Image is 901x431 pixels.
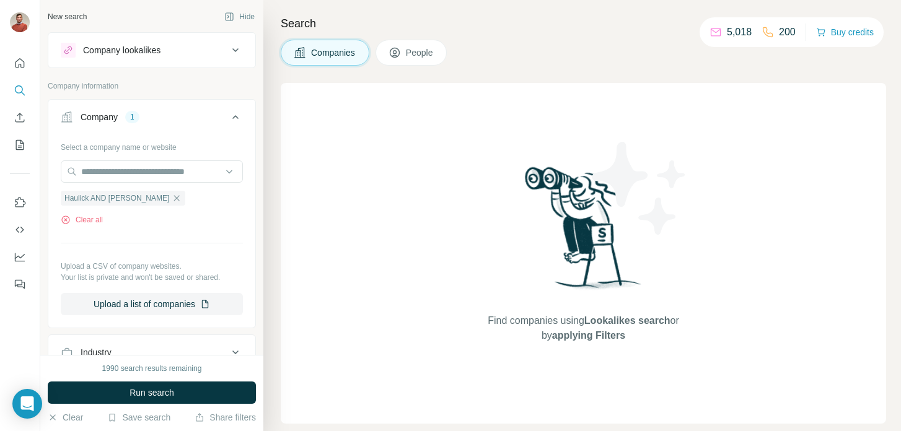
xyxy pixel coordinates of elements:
[484,313,682,343] span: Find companies using or by
[48,35,255,65] button: Company lookalikes
[10,107,30,129] button: Enrich CSV
[10,246,30,268] button: Dashboard
[281,15,886,32] h4: Search
[10,79,30,102] button: Search
[584,315,670,326] span: Lookalikes search
[727,25,752,40] p: 5,018
[48,411,83,424] button: Clear
[83,44,160,56] div: Company lookalikes
[10,219,30,241] button: Use Surfe API
[125,111,139,123] div: 1
[107,411,170,424] button: Save search
[216,7,263,26] button: Hide
[61,261,243,272] p: Upload a CSV of company websites.
[10,191,30,214] button: Use Surfe on LinkedIn
[519,163,648,302] img: Surfe Illustration - Woman searching with binoculars
[584,133,695,244] img: Surfe Illustration - Stars
[81,111,118,123] div: Company
[10,273,30,295] button: Feedback
[10,52,30,74] button: Quick start
[816,24,874,41] button: Buy credits
[311,46,356,59] span: Companies
[48,337,255,367] button: Industry
[61,293,243,315] button: Upload a list of companies
[130,386,174,399] span: Run search
[48,381,256,404] button: Run search
[48,102,255,137] button: Company1
[48,81,256,92] p: Company information
[48,11,87,22] div: New search
[406,46,434,59] span: People
[81,346,112,359] div: Industry
[12,389,42,419] div: Open Intercom Messenger
[61,214,103,225] button: Clear all
[61,137,243,153] div: Select a company name or website
[779,25,796,40] p: 200
[102,363,202,374] div: 1990 search results remaining
[61,272,243,283] p: Your list is private and won't be saved or shared.
[552,330,625,341] span: applying Filters
[10,134,30,156] button: My lists
[195,411,256,424] button: Share filters
[64,193,169,204] span: Haulick AND [PERSON_NAME]
[10,12,30,32] img: Avatar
